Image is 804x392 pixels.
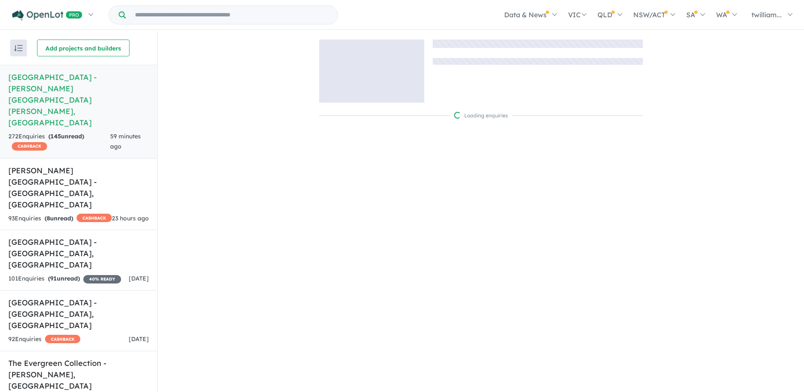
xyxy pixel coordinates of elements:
span: 91 [50,275,57,282]
div: 92 Enquir ies [8,334,80,344]
div: Loading enquiries [454,111,508,120]
h5: [GEOGRAPHIC_DATA] - [PERSON_NAME][GEOGRAPHIC_DATA][PERSON_NAME] , [GEOGRAPHIC_DATA] [8,72,149,128]
div: 93 Enquir ies [8,214,112,224]
span: twilliam... [751,11,782,19]
h5: [GEOGRAPHIC_DATA] - [GEOGRAPHIC_DATA] , [GEOGRAPHIC_DATA] [8,297,149,331]
strong: ( unread) [48,132,84,140]
h5: The Evergreen Collection - [PERSON_NAME] , [GEOGRAPHIC_DATA] [8,358,149,392]
span: 23 hours ago [112,215,149,222]
span: 40 % READY [83,275,121,283]
strong: ( unread) [45,215,73,222]
span: 8 [47,215,50,222]
img: sort.svg [14,45,23,51]
div: 101 Enquir ies [8,274,121,284]
span: [DATE] [129,275,149,282]
div: 272 Enquir ies [8,132,110,152]
span: CASHBACK [12,142,47,151]
span: CASHBACK [77,214,112,222]
strong: ( unread) [48,275,80,282]
span: [DATE] [129,335,149,343]
span: CASHBACK [45,335,80,343]
h5: [PERSON_NAME][GEOGRAPHIC_DATA] - [GEOGRAPHIC_DATA] , [GEOGRAPHIC_DATA] [8,165,149,210]
span: 59 minutes ago [110,132,141,150]
span: 145 [50,132,61,140]
input: Try estate name, suburb, builder or developer [127,6,336,24]
img: Openlot PRO Logo White [12,10,82,21]
button: Add projects and builders [37,40,130,56]
h5: [GEOGRAPHIC_DATA] - [GEOGRAPHIC_DATA] , [GEOGRAPHIC_DATA] [8,236,149,270]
